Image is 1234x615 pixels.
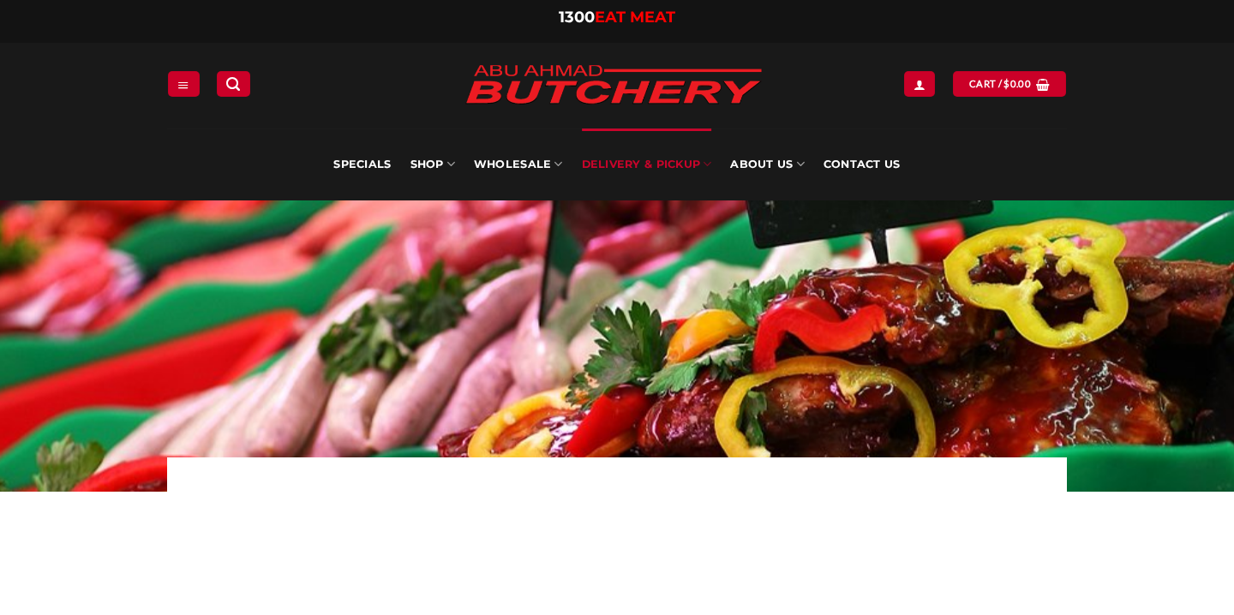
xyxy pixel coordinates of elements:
a: SHOP [410,128,455,200]
a: About Us [730,128,804,200]
a: 1300EAT MEAT [559,8,675,27]
a: Contact Us [824,128,901,200]
a: View cart [953,71,1066,96]
span: Cart / [969,76,1031,92]
span: 1300 [559,8,595,27]
span: $ [1003,76,1009,92]
bdi: 0.00 [1003,78,1031,89]
a: Delivery & Pickup [582,128,712,200]
a: Search [217,71,249,96]
span: EAT MEAT [595,8,675,27]
a: Wholesale [474,128,563,200]
a: Specials [333,128,391,200]
img: Abu Ahmad Butchery [451,53,776,118]
a: Menu [168,71,199,96]
a: Login [904,71,935,96]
